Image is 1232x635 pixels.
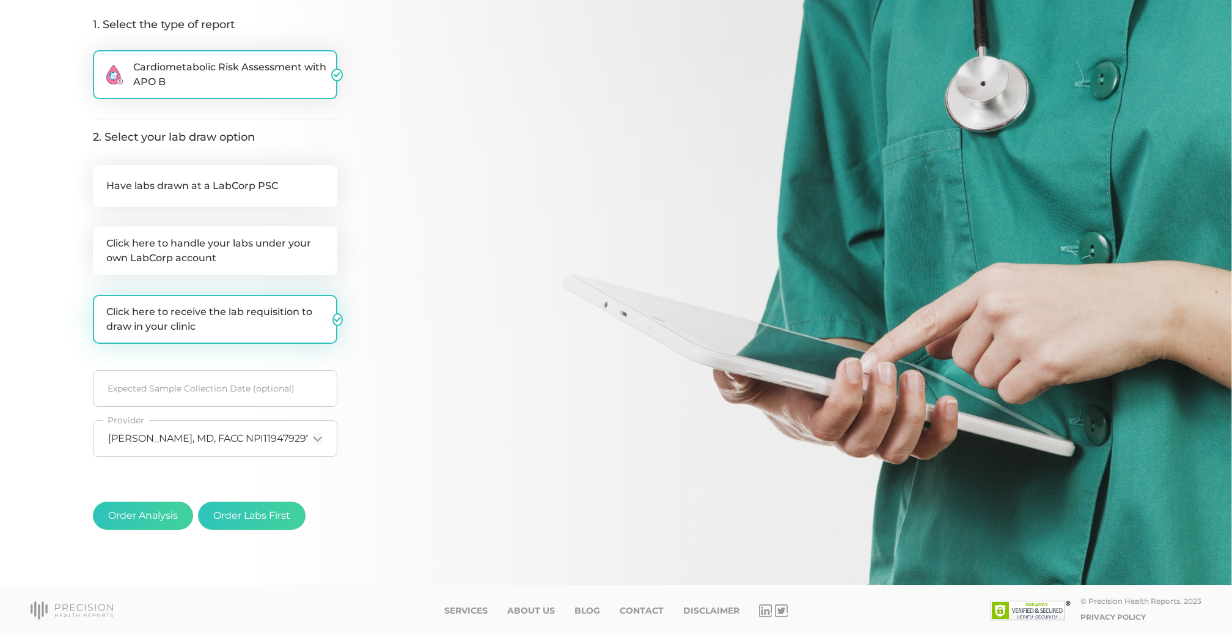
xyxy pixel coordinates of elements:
legend: 1. Select the type of report [93,18,337,36]
a: Contact [620,606,664,616]
div: © Precision Health Reports, 2025 [1080,596,1201,606]
img: SSL site seal - click to verify [991,601,1071,620]
div: Search for option [93,420,337,457]
input: Select date [93,370,337,407]
a: About Us [507,606,555,616]
label: Click here to handle your labs under your own LabCorp account [93,226,337,275]
span: Cardiometabolic Risk Assessment with APO B [133,60,331,89]
a: Services [444,606,488,616]
button: Order Labs First [198,502,306,530]
a: Blog [574,606,600,616]
a: Disclaimer [683,606,739,616]
a: Privacy Policy [1080,612,1146,622]
span: [PERSON_NAME], MD, FACC NPI1194792978 [108,433,318,445]
button: Order Analysis [93,502,193,530]
label: Have labs drawn at a LabCorp PSC [93,165,337,207]
legend: 2. Select your lab draw option [93,129,337,146]
label: Click here to receive the lab requisition to draw in your clinic [93,295,337,344]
